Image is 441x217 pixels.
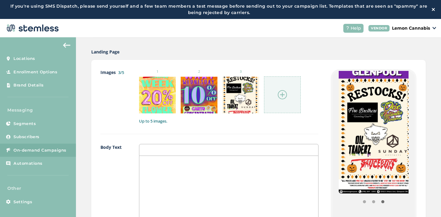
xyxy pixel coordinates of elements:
span: Settings [13,199,32,205]
img: icon-help-white-03924b79.svg [346,26,349,30]
img: icon_down-arrow-small-66adaf34.svg [432,27,436,29]
span: Segments [13,121,36,127]
label: If you're using SMS Dispatch, please send yourself and a few team members a test message before s... [6,3,432,16]
small: 3 [222,69,259,74]
img: icon-close-white-1ed751a3.svg [432,8,435,11]
iframe: Chat Widget [410,188,441,217]
span: Help [351,25,361,31]
label: Up to 5 images. [139,118,318,124]
small: 1 [139,69,176,74]
label: Images [100,69,126,124]
span: Subscribers [13,134,40,140]
small: 2 [181,69,217,74]
span: Brand Details [13,82,44,88]
img: icon-circle-plus-45441306.svg [278,90,287,99]
span: Automations [13,160,43,167]
span: On-demand Campaigns [13,147,66,153]
img: Z [222,77,259,113]
img: icon-arrow-back-accent-c549486e.svg [63,43,70,48]
span: Locations [13,56,35,62]
label: 3/5 [118,70,124,75]
button: Item 0 [360,197,369,206]
label: Landing Page [91,49,119,55]
img: Z [181,77,217,113]
img: logo-dark-0685b13c.svg [5,22,59,34]
button: Item 2 [378,197,387,206]
button: Item 1 [369,197,378,206]
div: VENDOR [368,25,390,31]
img: 9k= [139,77,176,113]
p: Lemon Cannabis [392,25,430,31]
span: Enrollment Options [13,69,57,75]
img: Z [339,59,415,193]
